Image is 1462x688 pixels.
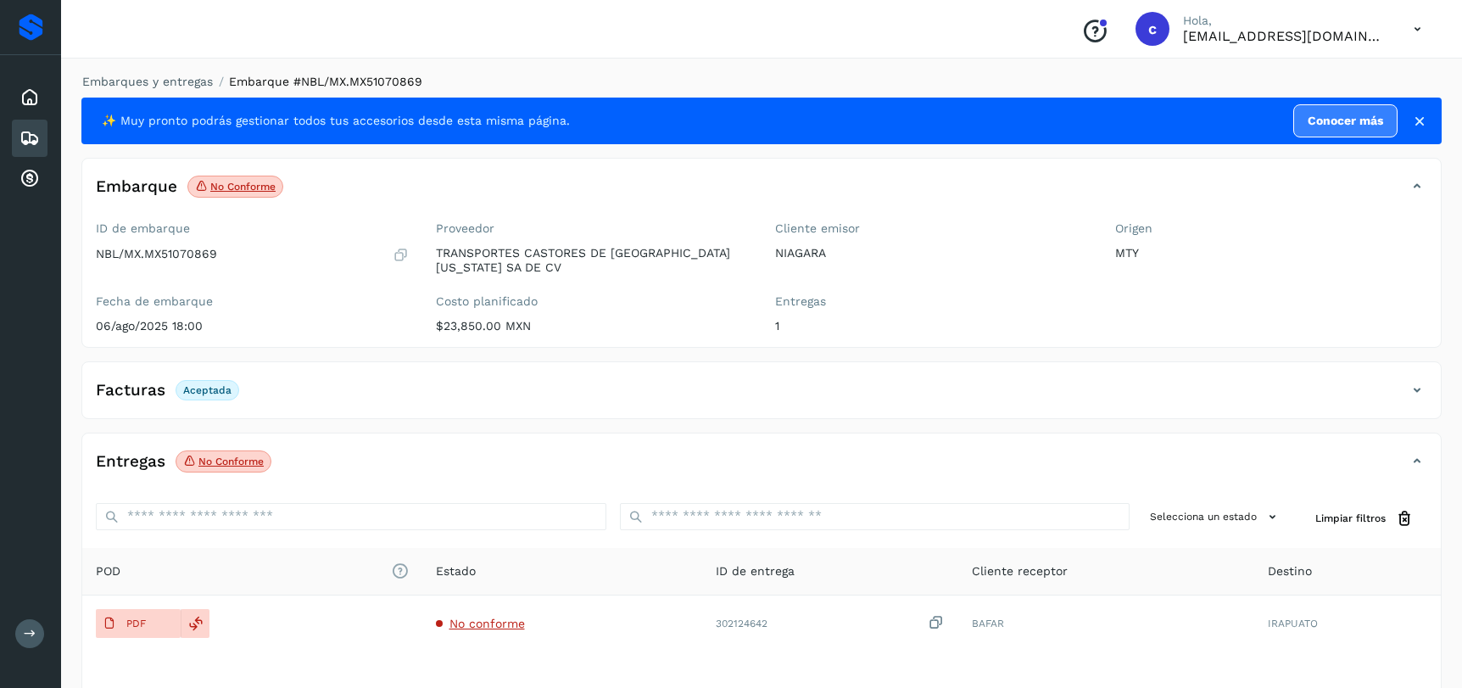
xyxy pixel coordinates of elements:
button: PDF [96,609,181,638]
span: POD [96,562,409,580]
a: Conocer más [1293,104,1398,137]
span: Embarque #NBL/MX.MX51070869 [229,75,422,88]
label: Origen [1115,221,1428,236]
span: Estado [436,562,476,580]
label: Proveedor [436,221,749,236]
h4: Facturas [96,381,165,400]
label: Costo planificado [436,294,749,309]
p: Aceptada [183,384,232,396]
div: Inicio [12,79,47,116]
p: PDF [126,618,146,629]
span: ✨ Muy pronto podrás gestionar todos tus accesorios desde esta misma página. [102,112,570,130]
p: NBL/MX.MX51070869 [96,247,217,261]
span: Limpiar filtros [1315,511,1386,526]
span: ID de entrega [716,562,795,580]
a: Embarques y entregas [82,75,213,88]
button: Selecciona un estado [1143,503,1288,531]
label: Cliente emisor [775,221,1088,236]
p: NIAGARA [775,246,1088,260]
div: Cuentas por cobrar [12,160,47,198]
span: No conforme [449,617,525,630]
p: MTY [1115,246,1428,260]
div: EmbarqueNo conforme [82,172,1441,215]
p: No conforme [198,456,264,467]
p: cuentasespeciales8_met@castores.com.mx [1183,28,1387,44]
span: Destino [1268,562,1312,580]
label: Fecha de embarque [96,294,409,309]
label: Entregas [775,294,1088,309]
p: 06/ago/2025 18:00 [96,319,409,333]
div: EntregasNo conforme [82,447,1441,489]
div: 302124642 [716,614,945,632]
td: BAFAR [958,596,1255,652]
h4: Embarque [96,177,177,197]
div: Embarques [12,120,47,157]
p: Hola, [1183,14,1387,28]
span: Cliente receptor [972,562,1068,580]
p: $23,850.00 MXN [436,319,749,333]
h4: Entregas [96,452,165,472]
label: ID de embarque [96,221,409,236]
p: No conforme [210,181,276,193]
div: Reemplazar POD [181,609,209,638]
p: TRANSPORTES CASTORES DE [GEOGRAPHIC_DATA][US_STATE] SA DE CV [436,246,749,275]
p: 1 [775,319,1088,333]
button: Limpiar filtros [1302,503,1427,534]
div: FacturasAceptada [82,376,1441,418]
td: IRAPUATO [1254,596,1441,652]
nav: breadcrumb [81,73,1442,91]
